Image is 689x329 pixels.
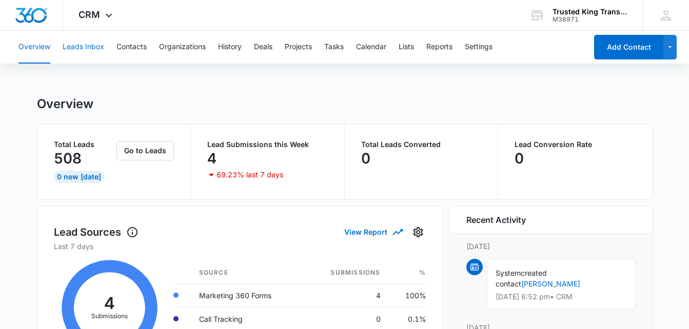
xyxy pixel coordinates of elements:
[116,146,174,155] a: Go to Leads
[594,35,663,59] button: Add Contact
[191,283,304,307] td: Marketing 360 Forms
[553,16,627,23] div: account id
[116,141,174,160] button: Go to Leads
[389,283,426,307] td: 100%
[466,241,636,252] p: [DATE]
[361,150,370,167] p: 0
[54,224,139,240] h1: Lead Sources
[218,31,242,64] button: History
[389,262,426,284] th: %
[54,241,426,252] p: Last 7 days
[304,262,389,284] th: Submissions
[515,150,524,167] p: 0
[37,96,93,112] h1: Overview
[191,262,304,284] th: Source
[207,141,328,148] p: Lead Submissions this Week
[216,171,283,178] p: 69.23% last 7 days
[54,150,82,167] p: 508
[410,224,426,240] button: Settings
[496,293,627,300] p: [DATE] 6:52 pm • CRM
[361,141,482,148] p: Total Leads Converted
[159,31,206,64] button: Organizations
[254,31,272,64] button: Deals
[116,31,147,64] button: Contacts
[207,150,216,167] p: 4
[426,31,452,64] button: Reports
[399,31,414,64] button: Lists
[496,269,547,288] span: created contact
[553,8,627,16] div: account name
[356,31,386,64] button: Calendar
[63,31,104,64] button: Leads Inbox
[78,9,100,20] span: CRM
[465,31,493,64] button: Settings
[54,141,115,148] p: Total Leads
[285,31,312,64] button: Projects
[496,269,521,277] span: System
[515,141,636,148] p: Lead Conversion Rate
[466,214,526,226] h6: Recent Activity
[54,171,104,183] div: 0 New [DATE]
[521,279,580,288] a: [PERSON_NAME]
[304,283,389,307] td: 4
[324,31,344,64] button: Tasks
[18,31,50,64] button: Overview
[344,223,402,241] button: View Report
